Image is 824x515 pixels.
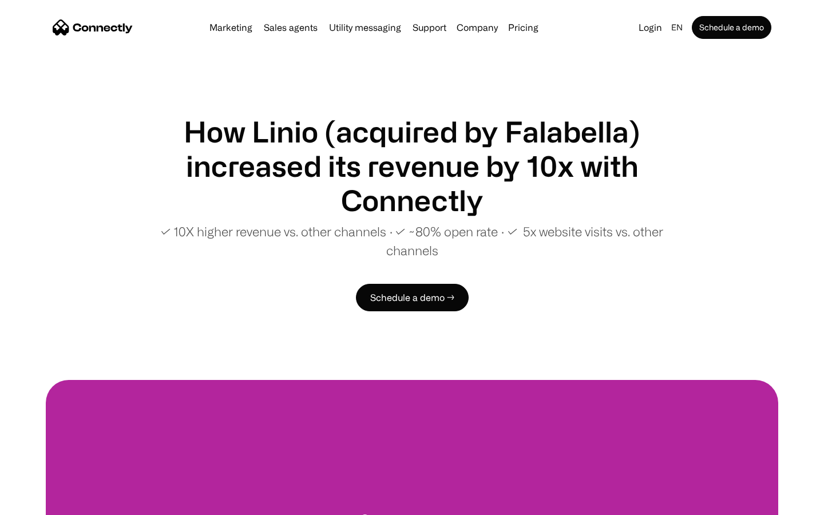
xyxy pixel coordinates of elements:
[457,19,498,35] div: Company
[692,16,771,39] a: Schedule a demo
[137,114,687,217] h1: How Linio (acquired by Falabella) increased its revenue by 10x with Connectly
[137,222,687,260] p: ✓ 10X higher revenue vs. other channels ∙ ✓ ~80% open rate ∙ ✓ 5x website visits vs. other channels
[408,23,451,32] a: Support
[259,23,322,32] a: Sales agents
[634,19,667,35] a: Login
[671,19,683,35] div: en
[504,23,543,32] a: Pricing
[356,284,469,311] a: Schedule a demo →
[324,23,406,32] a: Utility messaging
[23,495,69,511] ul: Language list
[11,494,69,511] aside: Language selected: English
[205,23,257,32] a: Marketing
